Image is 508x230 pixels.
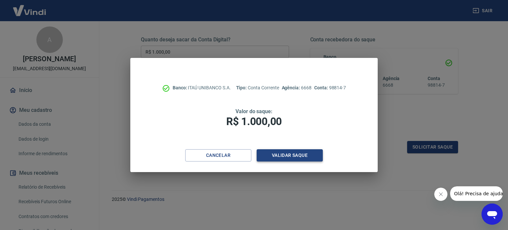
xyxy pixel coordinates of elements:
[226,115,282,128] span: R$ 1.000,00
[173,84,231,91] p: ITAÚ UNIBANCO S.A.
[282,84,312,91] p: 6668
[314,85,329,90] span: Conta:
[450,186,503,201] iframe: Mensagem da empresa
[235,108,273,115] span: Valor do saque:
[482,204,503,225] iframe: Botão para abrir a janela de mensagens
[236,85,248,90] span: Tipo:
[282,85,301,90] span: Agência:
[4,5,56,10] span: Olá! Precisa de ajuda?
[173,85,188,90] span: Banco:
[434,188,447,201] iframe: Fechar mensagem
[236,84,279,91] p: Conta Corrente
[257,149,323,161] button: Validar saque
[314,84,346,91] p: 98814-7
[185,149,251,161] button: Cancelar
